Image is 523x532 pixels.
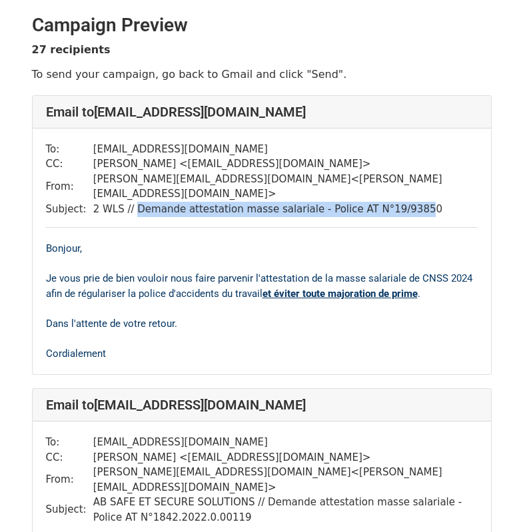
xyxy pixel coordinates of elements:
td: [PERSON_NAME] < [EMAIL_ADDRESS][DOMAIN_NAME] > [93,156,478,172]
td: Subject: [46,495,93,525]
p: To send your campaign, go back to Gmail and click "Send". [32,67,492,81]
h2: Campaign Preview [32,14,492,37]
td: [PERSON_NAME][EMAIL_ADDRESS][DOMAIN_NAME] < [PERSON_NAME][EMAIL_ADDRESS][DOMAIN_NAME] > [93,465,478,495]
td: From: [46,172,93,202]
h4: Email to [EMAIL_ADDRESS][DOMAIN_NAME] [46,104,478,120]
div: Cordialement [46,346,478,362]
td: From: [46,465,93,495]
strong: 27 recipients [32,43,111,56]
div: Dans l'attente de votre retour. [46,316,478,332]
td: AB SAFE ET SECURE SOLUTIONS // Demande attestation masse salariale - Police AT N°1842.2022.0.00119 [93,495,478,525]
td: [PERSON_NAME][EMAIL_ADDRESS][DOMAIN_NAME] < [PERSON_NAME][EMAIL_ADDRESS][DOMAIN_NAME] > [93,172,478,202]
td: To: [46,142,93,157]
div: Je vous prie de bien vouloir nous faire parvenir l'attestation de la masse salariale de CNSS 2024... [46,271,478,301]
iframe: Chat Widget [456,468,523,532]
td: [EMAIL_ADDRESS][DOMAIN_NAME] [93,435,478,450]
td: CC: [46,156,93,172]
td: Subject: [46,202,93,217]
td: [EMAIL_ADDRESS][DOMAIN_NAME] [93,142,478,157]
td: [PERSON_NAME] < [EMAIL_ADDRESS][DOMAIN_NAME] > [93,450,478,465]
div: Bonjour, [46,241,478,256]
u: et éviter toute majoration de prime [262,288,418,300]
h4: Email to [EMAIL_ADDRESS][DOMAIN_NAME] [46,397,478,413]
div: Widget de chat [456,468,523,532]
td: 2 WLS // Demande attestation masse salariale - Police AT N°19/93850 [93,202,478,217]
td: To: [46,435,93,450]
td: CC: [46,450,93,465]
